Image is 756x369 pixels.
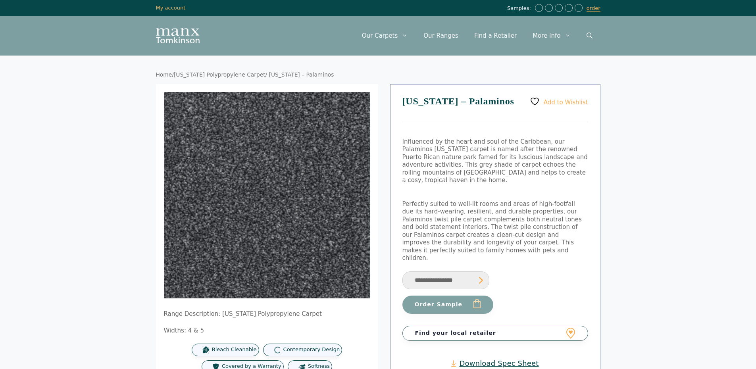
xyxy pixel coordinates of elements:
[212,346,257,353] span: Bleach Cleanable
[156,71,600,79] nav: Breadcrumb
[579,24,600,48] a: Open Search Bar
[402,138,588,184] p: Influenced by the heart and soul of the Caribbean, our Palaminos [US_STATE] carpet is named after...
[416,24,466,48] a: Our Ranges
[174,71,265,78] a: [US_STATE] Polypropylene Carpet
[156,71,172,78] a: Home
[402,326,588,341] a: Find your local retailer
[283,346,340,353] span: Contemporary Design
[507,5,533,12] span: Samples:
[544,98,588,106] span: Add to Wishlist
[354,24,416,48] a: Our Carpets
[451,359,539,368] a: Download Spec Sheet
[164,310,370,318] p: Range Description: [US_STATE] Polypropylene Carpet
[587,5,600,12] a: order
[354,24,600,48] nav: Primary
[164,92,370,298] img: Puerto Rico Palaminos
[402,296,493,314] button: Order Sample
[164,327,370,335] p: Widths: 4 & 5
[402,200,582,262] span: Perfectly suited to well-lit rooms and areas of high-footfall due its hard-wearing, resilient, an...
[525,24,578,48] a: More Info
[530,96,588,106] a: Add to Wishlist
[156,5,186,11] a: My account
[156,28,200,43] img: Manx Tomkinson
[466,24,525,48] a: Find a Retailer
[402,96,588,122] h1: [US_STATE] – Palaminos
